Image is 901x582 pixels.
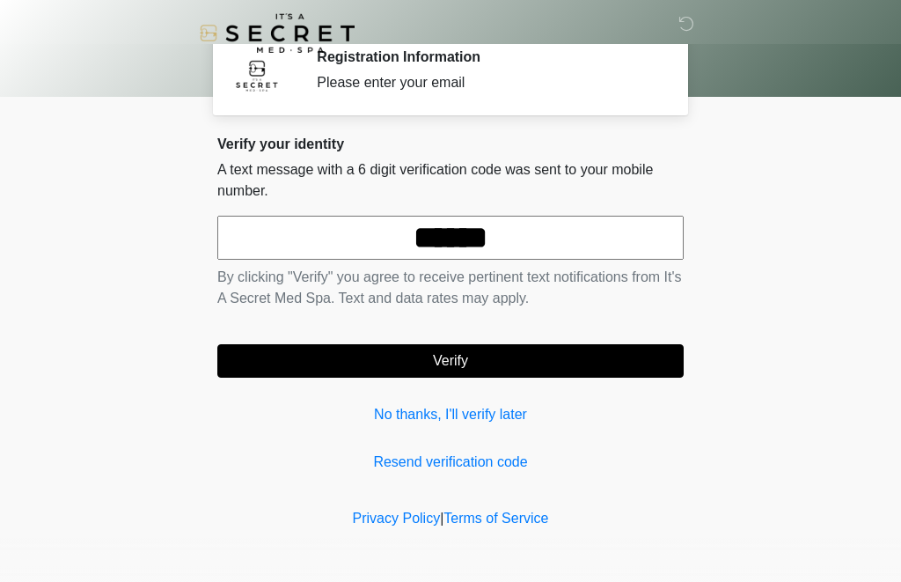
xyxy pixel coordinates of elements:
[217,404,684,425] a: No thanks, I'll verify later
[217,344,684,378] button: Verify
[443,511,548,526] a: Terms of Service
[317,72,657,93] div: Please enter your email
[231,48,283,101] img: Agent Avatar
[440,511,443,526] a: |
[353,511,441,526] a: Privacy Policy
[217,136,684,152] h2: Verify your identity
[217,159,684,202] p: A text message with a 6 digit verification code was sent to your mobile number.
[200,13,355,53] img: It's A Secret Med Spa Logo
[217,267,684,309] p: By clicking "Verify" you agree to receive pertinent text notifications from It's A Secret Med Spa...
[217,452,684,473] a: Resend verification code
